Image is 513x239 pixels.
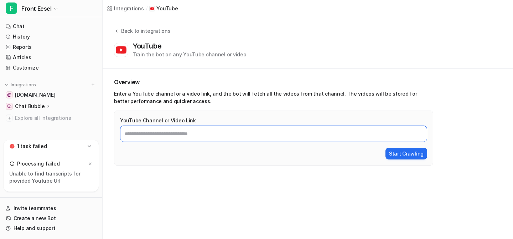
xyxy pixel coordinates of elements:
li: Enter a YouTube channel or a video link, and the bot will fetch all the videos from that channel.... [114,90,433,105]
label: YouTube Channel or Video Link [120,117,427,124]
img: Chat Bubble [7,104,11,108]
span: Front Eesel [21,4,52,14]
a: YouTube iconYouTube [149,5,178,12]
img: sameerwasim.com [7,93,11,97]
p: Chat Bubble [15,103,45,110]
p: 1 task failed [17,143,47,150]
div: YouTube [133,42,164,50]
button: Back to integrations [114,27,170,42]
a: Help and support [3,223,99,233]
span: F [6,2,17,14]
span: Explore all integrations [15,112,97,124]
a: Chat [3,21,99,31]
h2: Overview [114,78,433,86]
p: Integrations [11,82,36,88]
a: Articles [3,52,99,62]
a: Integrations [107,5,144,12]
button: Start Crawling [385,148,427,159]
a: Create a new Bot [3,213,99,223]
a: Reports [3,42,99,52]
a: Customize [3,63,99,73]
a: sameerwasim.com[DOMAIN_NAME] [3,90,99,100]
img: YouTube logo [116,45,126,55]
span: / [146,5,147,12]
span: [DOMAIN_NAME] [15,91,55,98]
img: YouTube icon [150,7,154,10]
p: Processing failed [17,160,59,167]
button: Integrations [3,81,38,88]
div: Train the bot on any YouTube channel or video [133,51,246,58]
a: Invite teammates [3,203,99,213]
a: History [3,32,99,42]
img: menu_add.svg [90,82,95,87]
div: Integrations [114,5,144,12]
img: explore all integrations [6,115,13,122]
p: YouTube [156,5,178,12]
a: Explore all integrations [3,113,99,123]
img: expand menu [4,82,9,87]
div: Back to integrations [119,27,170,35]
div: Unable to find transcripts for provided Youtube Url [9,170,93,184]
